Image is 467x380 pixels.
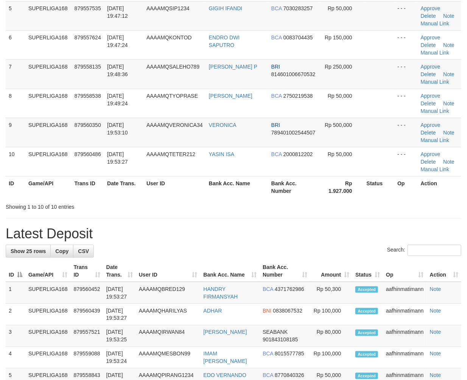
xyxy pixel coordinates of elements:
[25,1,72,30] td: SUPERLIGA168
[283,151,313,157] span: Copy 2000812202 to clipboard
[421,166,450,172] a: Manual Link
[355,351,378,358] span: Accepted
[430,351,441,357] a: Note
[71,347,103,369] td: 879559088
[271,93,282,99] span: BCA
[271,64,280,70] span: BRI
[209,5,243,11] a: GIGIH IFANDI
[75,5,101,11] span: 879557535
[394,59,417,89] td: - - -
[6,260,25,282] th: ID: activate to sort column descending
[6,59,25,89] td: 7
[352,260,383,282] th: Status: activate to sort column ascending
[25,59,72,89] td: SUPERLIGA168
[6,226,461,241] h1: Latest Deposit
[283,5,313,11] span: Copy 7030283257 to clipboard
[209,64,257,70] a: [PERSON_NAME] P
[75,93,101,99] span: 879558538
[107,151,128,165] span: [DATE] 19:53:27
[6,245,51,258] a: Show 25 rows
[103,325,136,347] td: [DATE] 19:53:25
[283,93,313,99] span: Copy 2750219538 to clipboard
[6,176,25,198] th: ID
[421,13,436,19] a: Delete
[75,122,101,128] span: 879560350
[430,308,441,314] a: Note
[430,286,441,292] a: Note
[355,330,378,336] span: Accepted
[444,13,455,19] a: Note
[421,100,436,106] a: Delete
[204,286,238,300] a: HANDRY FIRMANSYAH
[283,34,313,41] span: Copy 0083704435 to clipboard
[107,34,128,48] span: [DATE] 19:47:24
[25,30,72,59] td: SUPERLIGA168
[107,93,128,106] span: [DATE] 19:49:24
[204,329,247,335] a: [PERSON_NAME]
[260,260,310,282] th: Bank Acc. Number: activate to sort column ascending
[444,159,455,165] a: Note
[25,347,71,369] td: SUPERLIGA168
[328,151,352,157] span: Rp 50,000
[103,260,136,282] th: Date Trans.: activate to sort column ascending
[275,286,304,292] span: Copy 4371762986 to clipboard
[103,282,136,304] td: [DATE] 19:53:27
[444,100,455,106] a: Note
[421,34,441,41] a: Approve
[206,176,268,198] th: Bank Acc. Name
[263,337,298,343] span: Copy 901843108185 to clipboard
[107,64,128,77] span: [DATE] 19:48:36
[421,20,450,27] a: Manual Link
[421,50,450,56] a: Manual Link
[136,304,201,325] td: AAAAMQHARILYAS
[328,5,352,11] span: Rp 50,000
[421,93,441,99] a: Approve
[146,5,190,11] span: AAAAMQSIP1234
[310,304,352,325] td: Rp 100,000
[107,122,128,136] span: [DATE] 19:53:10
[6,282,25,304] td: 1
[394,30,417,59] td: - - -
[394,89,417,118] td: - - -
[328,93,352,99] span: Rp 50,000
[50,245,73,258] a: Copy
[271,122,280,128] span: BRI
[146,93,198,99] span: AAAAMQTYOPRASE
[310,260,352,282] th: Amount: activate to sort column ascending
[383,325,427,347] td: aafhinmatimann
[421,159,436,165] a: Delete
[6,1,25,30] td: 5
[72,176,104,198] th: Trans ID
[25,118,72,147] td: SUPERLIGA168
[268,176,320,198] th: Bank Acc. Number
[421,42,436,48] a: Delete
[263,372,273,378] span: BCA
[263,286,273,292] span: BCA
[204,372,247,378] a: EDO VERNANDO
[383,260,427,282] th: Op: activate to sort column ascending
[383,304,427,325] td: aafhinmatimann
[25,176,72,198] th: Game/API
[263,308,271,314] span: BNI
[355,308,378,314] span: Accepted
[6,147,25,176] td: 10
[25,89,72,118] td: SUPERLIGA168
[75,64,101,70] span: 879558135
[394,1,417,30] td: - - -
[11,248,46,254] span: Show 25 rows
[146,151,195,157] span: AAAAMQTETER212
[75,151,101,157] span: 879560486
[430,329,441,335] a: Note
[209,151,234,157] a: YASIN ISA
[209,93,252,99] a: [PERSON_NAME]
[430,372,441,378] a: Note
[271,151,282,157] span: BCA
[136,347,201,369] td: AAAAMQMESBON99
[383,347,427,369] td: aafhinmatimann
[136,260,201,282] th: User ID: activate to sort column ascending
[394,118,417,147] td: - - -
[355,286,378,293] span: Accepted
[271,130,316,136] span: Copy 789401002544507 to clipboard
[6,118,25,147] td: 9
[394,147,417,176] td: - - -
